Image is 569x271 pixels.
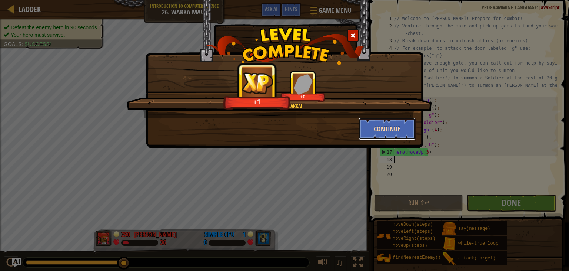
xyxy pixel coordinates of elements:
[205,27,364,65] img: level_complete.png
[239,70,276,96] img: reward_icon_xp.png
[226,98,289,106] div: +1
[293,74,313,94] img: reward_icon_gems.png
[359,118,416,140] button: Continue
[162,102,396,110] div: Wakka wakka wakka!
[282,94,324,99] div: +0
